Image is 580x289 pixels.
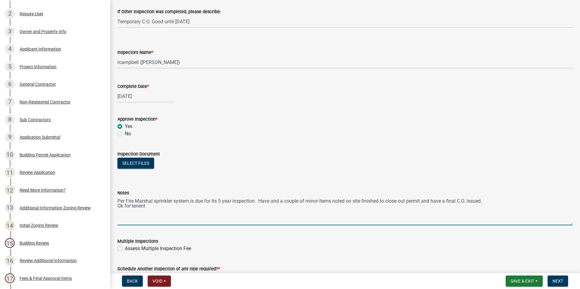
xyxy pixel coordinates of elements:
div: 11 [5,167,15,177]
div: Additional Information Zoning Review [20,206,91,210]
div: 14 [5,220,15,230]
label: Inspectors Name [117,51,153,55]
div: 15 [5,238,15,248]
div: Applicant Information [20,47,61,51]
div: Fees & Final Approval Items [20,276,72,280]
div: Require User [20,12,43,16]
span: Back [127,279,138,283]
label: Complete Date [117,84,149,89]
span: Save & Exit [511,279,534,283]
label: No [125,130,131,137]
button: Void [148,276,171,287]
label: Assess Multiple Inspection Fee [125,245,191,252]
div: Building Permit Application [20,153,71,157]
div: Need More Information? [20,188,66,192]
label: Notes [117,191,129,195]
div: Initial Zoning Review [20,223,58,227]
label: If Other Inspection was completed, please describe: [117,10,221,14]
div: Review Additional Information [20,258,77,263]
div: 6 [5,79,15,89]
div: 10 [5,150,15,160]
span: Void [153,279,162,283]
div: 5 [5,62,15,72]
label: Schedule Another Inspection of any type required? [117,267,220,271]
div: 12 [5,185,15,195]
div: Owner and Property Info [20,29,66,34]
button: Save & Exit [506,276,543,287]
label: Multiple Inspections [117,239,158,244]
span: Next [552,279,563,283]
div: 7 [5,97,15,107]
div: Non-Registered Contractor [20,100,71,104]
div: Sub Contractors [20,118,51,122]
label: Approve Inspection [117,117,157,122]
label: Yes [125,123,132,130]
div: 8 [5,115,15,125]
div: 13 [5,203,15,213]
div: 3 [5,27,15,36]
button: Back [122,276,143,287]
div: Application Submittal [20,135,60,139]
input: mm/dd/yyyy [117,90,173,103]
div: General Contractor [20,82,56,86]
div: 2 [5,9,15,19]
div: 16 [5,256,15,265]
div: 9 [5,132,15,142]
div: Review Application [20,170,55,175]
button: Select files [117,158,154,169]
button: Next [548,276,568,287]
div: Building Review [20,241,49,245]
div: Project Information [20,65,57,69]
label: Inspection Document [117,152,160,156]
div: 17 [5,273,15,283]
div: 4 [5,44,15,54]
